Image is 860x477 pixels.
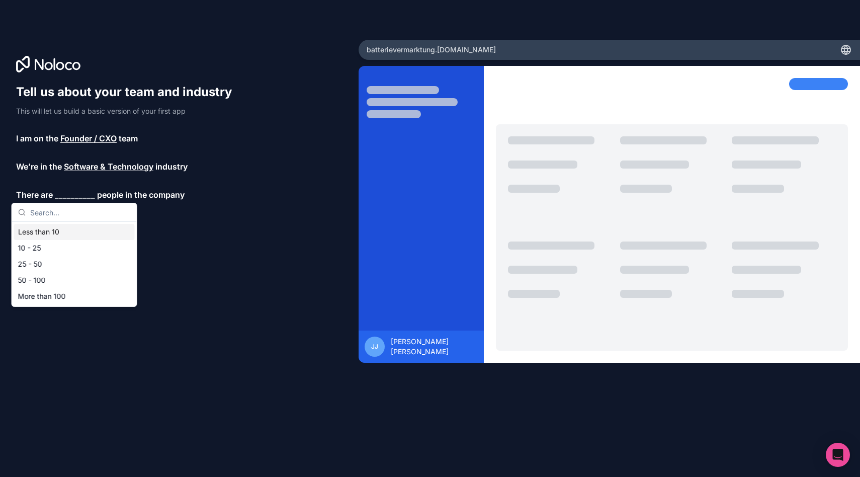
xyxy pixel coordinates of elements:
h1: Tell us about your team and industry [16,84,241,100]
span: We’re in the [16,161,62,173]
div: 25 - 50 [14,256,135,272]
div: More than 100 [14,288,135,304]
span: __________ [55,189,95,201]
div: Suggestions [12,222,137,306]
div: Open Intercom Messenger [826,443,850,467]
span: batterievermarktung .[DOMAIN_NAME] [367,45,496,55]
span: Software & Technology [64,161,153,173]
span: people in the company [97,189,185,201]
span: jj [371,343,378,351]
p: This will let us build a basic version of your first app [16,106,241,116]
div: 50 - 100 [14,272,135,288]
span: There are [16,189,53,201]
span: team [119,132,138,144]
span: [PERSON_NAME] [PERSON_NAME] [391,337,478,357]
div: 10 - 25 [14,240,135,256]
span: I am on the [16,132,58,144]
div: Less than 10 [14,224,135,240]
input: Search... [30,203,131,221]
span: Founder / CXO [60,132,117,144]
span: industry [155,161,188,173]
